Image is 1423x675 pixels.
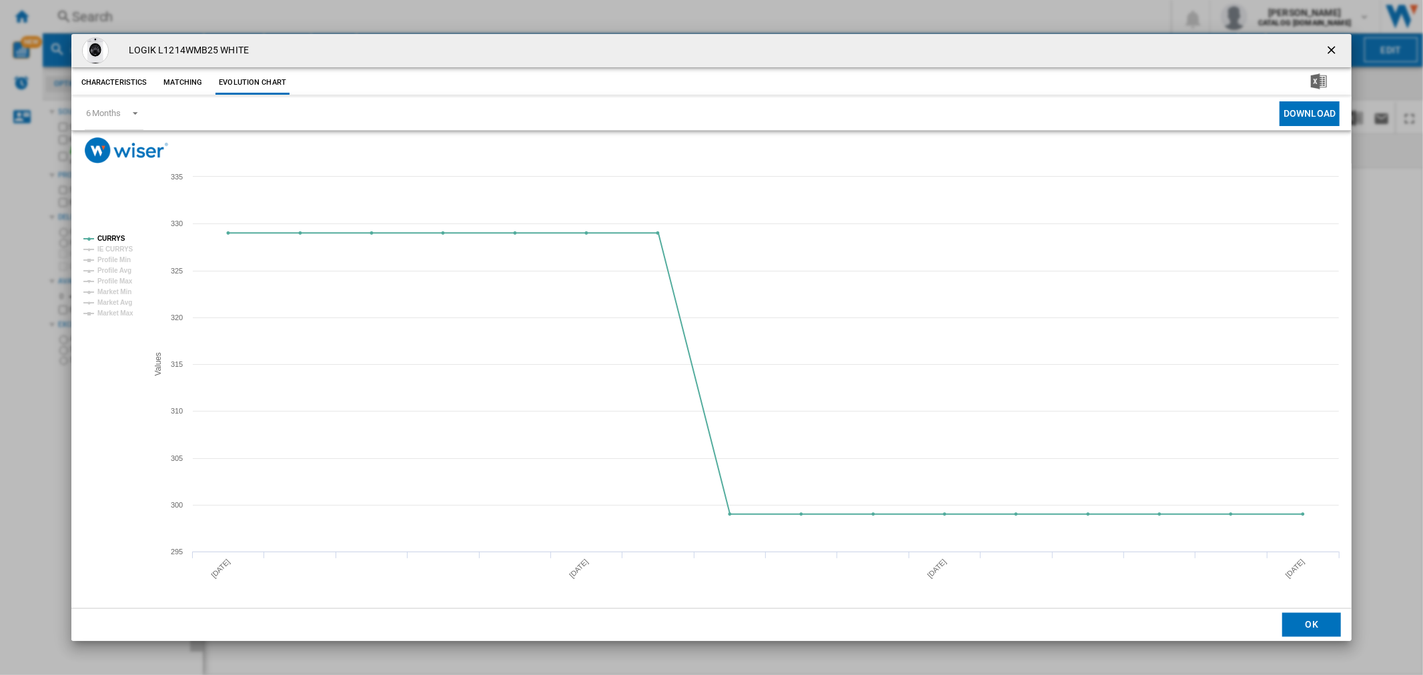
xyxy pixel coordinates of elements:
[1280,101,1340,126] button: Download
[171,313,183,321] tspan: 320
[122,44,249,57] h4: LOGIK L1214WMB25 WHITE
[926,558,948,580] tspan: [DATE]
[153,71,212,95] button: Matching
[97,309,133,317] tspan: Market Max
[97,235,125,242] tspan: CURRYS
[171,501,183,509] tspan: 300
[85,137,168,163] img: logo_wiser_300x94.png
[86,108,121,118] div: 6 Months
[82,37,109,64] img: 10275777
[1284,558,1306,580] tspan: [DATE]
[1311,73,1327,89] img: excel-24x24.png
[171,360,183,368] tspan: 315
[97,267,131,274] tspan: Profile Avg
[1325,43,1341,59] ng-md-icon: getI18NText('BUTTONS.CLOSE_DIALOG')
[97,299,132,306] tspan: Market Avg
[171,454,183,462] tspan: 305
[1282,613,1341,637] button: OK
[153,352,162,376] tspan: Values
[568,558,590,580] tspan: [DATE]
[215,71,290,95] button: Evolution chart
[71,34,1352,642] md-dialog: Product popup
[1320,37,1346,64] button: getI18NText('BUTTONS.CLOSE_DIALOG')
[171,173,183,181] tspan: 335
[171,267,183,275] tspan: 325
[209,558,231,580] tspan: [DATE]
[97,277,133,285] tspan: Profile Max
[171,407,183,415] tspan: 310
[1290,71,1348,95] button: Download in Excel
[171,548,183,556] tspan: 295
[97,245,133,253] tspan: IE CURRYS
[97,288,131,295] tspan: Market Min
[97,256,131,263] tspan: Profile Min
[78,71,151,95] button: Characteristics
[171,219,183,227] tspan: 330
